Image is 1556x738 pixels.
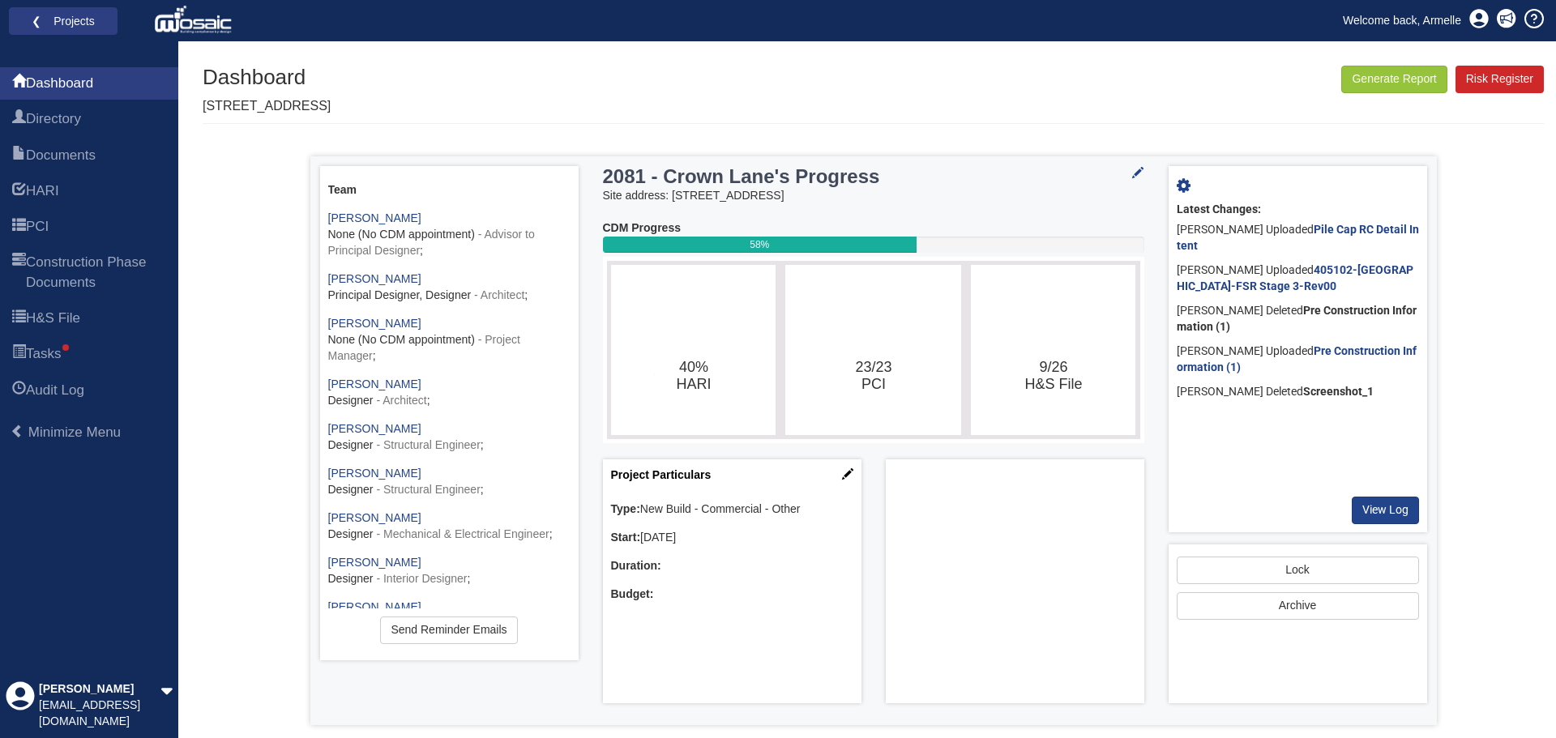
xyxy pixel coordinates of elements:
[328,271,571,304] div: ;
[12,382,26,401] span: Audit Log
[855,359,891,392] text: 23/23
[611,531,641,544] b: Start:
[328,333,475,346] span: None (No CDM appointment)
[26,309,80,328] span: H&S File
[328,317,421,330] a: [PERSON_NAME]
[380,616,517,644] a: Send Reminder Emails
[611,502,640,515] b: Type:
[12,75,26,94] span: Dashboard
[328,466,571,498] div: ;
[328,483,374,496] span: Designer
[474,288,524,301] span: - Architect
[1331,8,1473,32] a: Welcome back, Armelle
[328,600,421,613] a: [PERSON_NAME]
[1177,299,1419,339] div: [PERSON_NAME] Deleted
[39,697,160,730] div: [EMAIL_ADDRESS][DOMAIN_NAME]
[328,438,374,451] span: Designer
[376,527,549,540] span: - Mechanical & Electrical Engineer
[611,559,661,572] b: Duration:
[1025,359,1083,392] text: 9/26
[603,237,917,253] div: 58%
[328,316,571,365] div: ;
[1177,339,1419,380] div: [PERSON_NAME] Uploaded
[1177,592,1419,620] button: Archive
[676,376,711,392] tspan: HARI
[615,269,772,431] svg: 40%​HARI
[26,217,49,237] span: PCI
[603,166,1050,187] h3: 2081 - Crown Lane's Progress
[26,344,69,364] div: Tasks
[6,681,35,730] div: Profile
[1177,344,1417,373] a: Pre Construction Information (1)
[328,228,475,241] span: None (No CDM appointment)
[328,211,421,224] a: [PERSON_NAME]
[1177,223,1419,252] a: Pile Cap RC Detail Intent
[328,272,421,285] a: [PERSON_NAME]
[28,424,121,440] span: Minimize Menu
[603,188,1144,204] div: Site address: [STREET_ADDRESS]
[1303,385,1374,398] b: Screenshot_1
[328,467,421,480] a: [PERSON_NAME]
[328,527,374,540] span: Designer
[1177,263,1413,292] a: 405102-[GEOGRAPHIC_DATA]-FSR Stage 3-Rev00
[26,181,59,201] span: HARI
[39,681,160,697] div: [PERSON_NAME]
[328,333,520,362] span: - Project Manager
[328,572,374,585] span: Designer
[1352,497,1419,524] a: View Log
[26,109,81,129] span: Directory
[1177,218,1419,258] div: [PERSON_NAME] Uploaded
[26,381,84,400] span: Audit Log
[1177,380,1419,404] div: [PERSON_NAME] Deleted
[376,394,426,407] span: - Architect
[328,378,421,390] a: [PERSON_NAME]
[1177,304,1417,333] b: Pre Construction Information (1)
[154,4,236,36] img: logo_white.png
[1177,557,1419,584] a: Lock
[603,220,1144,237] div: CDM Progress
[328,377,571,409] div: ;
[328,182,571,198] div: Team
[26,146,96,165] span: Documents
[376,572,467,585] span: - Interior Designer
[975,269,1131,431] svg: 9/26​H&S File
[676,359,711,392] text: 40%
[789,269,957,431] svg: 23/23​PCI
[12,254,26,293] span: Construction Phase Documents
[328,556,421,569] a: [PERSON_NAME]
[12,182,26,202] span: HARI
[12,345,26,365] span: Tasks
[886,459,1144,703] div: Project Location
[861,376,886,392] tspan: PCI
[328,599,571,632] div: ;
[376,438,480,451] span: - Structural Engineer
[328,510,571,543] div: ;
[12,218,26,237] span: PCI
[12,110,26,130] span: Directory
[376,483,480,496] span: - Structural Engineer
[328,511,421,524] a: [PERSON_NAME]
[328,421,571,454] div: ;
[26,253,166,292] span: Construction Phase Documents
[12,147,26,166] span: Documents
[1025,376,1083,392] tspan: H&S File
[611,501,853,518] div: New Build - Commercial - Other
[328,555,571,587] div: ;
[328,394,374,407] span: Designer
[611,587,654,600] b: Budget:
[1177,258,1419,299] div: [PERSON_NAME] Uploaded
[12,309,26,329] span: H&S File
[328,422,421,435] a: [PERSON_NAME]
[1341,66,1447,93] button: Generate Report
[19,11,107,32] a: ❮ Projects
[1456,66,1544,93] a: Risk Register
[328,288,472,301] span: Principal Designer, Designer
[203,97,331,116] p: [STREET_ADDRESS]
[611,468,712,481] a: Project Particulars
[26,74,93,93] span: Dashboard
[611,530,853,546] div: [DATE]
[203,66,331,89] h1: Dashboard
